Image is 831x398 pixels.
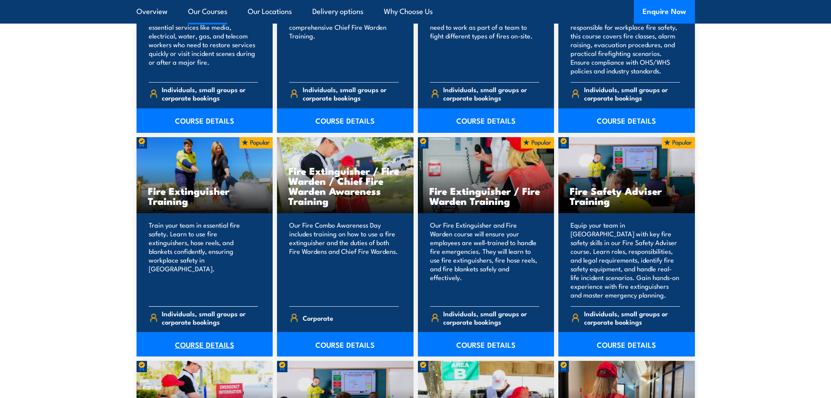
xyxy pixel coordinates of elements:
h3: Fire Extinguisher Training [148,186,262,206]
a: COURSE DETAILS [277,332,414,356]
a: COURSE DETAILS [558,108,695,133]
span: Individuals, small groups or corporate bookings [162,309,258,326]
p: Our Fire Extinguisher and Fire Warden course will ensure your employees are well-trained to handl... [430,221,540,299]
span: Individuals, small groups or corporate bookings [584,309,680,326]
h3: Fire Extinguisher / Fire Warden / Chief Fire Warden Awareness Training [288,166,402,206]
span: Individuals, small groups or corporate bookings [303,85,399,102]
a: COURSE DETAILS [277,108,414,133]
p: Train your team in essential fire safety. Learn to use fire extinguishers, hose reels, and blanke... [149,221,258,299]
a: COURSE DETAILS [137,108,273,133]
span: Corporate [303,311,333,325]
span: Individuals, small groups or corporate bookings [162,85,258,102]
a: COURSE DETAILS [137,332,273,356]
span: Individuals, small groups or corporate bookings [443,85,539,102]
h3: Fire Safety Adviser Training [570,186,684,206]
a: COURSE DETAILS [418,108,554,133]
span: Individuals, small groups or corporate bookings [443,309,539,326]
a: COURSE DETAILS [418,332,554,356]
span: Individuals, small groups or corporate bookings [584,85,680,102]
p: Our Fire Combo Awareness Day includes training on how to use a fire extinguisher and the duties o... [289,221,399,299]
h3: Fire Extinguisher / Fire Warden Training [429,186,543,206]
a: COURSE DETAILS [558,332,695,356]
p: Equip your team in [GEOGRAPHIC_DATA] with key fire safety skills in our Fire Safety Adviser cours... [571,221,680,299]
